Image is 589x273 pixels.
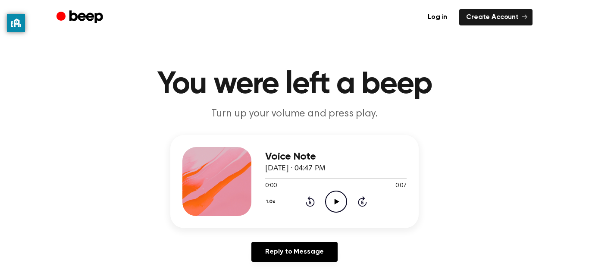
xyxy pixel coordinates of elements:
[265,151,407,163] h3: Voice Note
[265,195,279,209] button: 1.0x
[459,9,533,25] a: Create Account
[129,107,460,121] p: Turn up your volume and press play.
[265,165,326,173] span: [DATE] · 04:47 PM
[56,9,105,26] a: Beep
[421,9,454,25] a: Log in
[7,14,25,32] button: privacy banner
[265,182,276,191] span: 0:00
[251,242,338,262] a: Reply to Message
[395,182,407,191] span: 0:07
[74,69,515,100] h1: You were left a beep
